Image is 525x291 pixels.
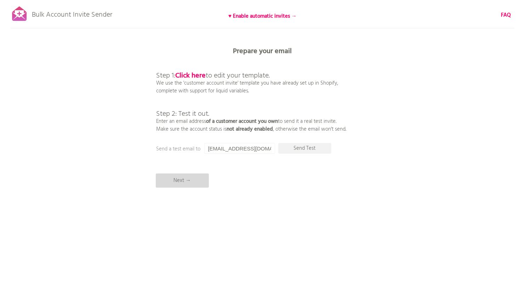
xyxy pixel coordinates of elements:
p: Send a test email to [156,145,298,153]
b: of a customer account you own [206,117,278,126]
b: ♥ Enable automatic invites → [228,12,297,21]
a: FAQ [501,11,511,19]
p: Next → [156,173,209,188]
p: Send Test [278,143,331,154]
p: We use the 'customer account invite' template you have already set up in Shopify, complete with s... [156,57,347,133]
span: Step 2: Test it out. [156,108,210,120]
span: Step 1: to edit your template. [156,70,270,81]
a: Click here [176,70,206,81]
p: Bulk Account Invite Sender [32,4,112,22]
b: not already enabled [227,125,273,133]
b: Prepare your email [233,46,292,57]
